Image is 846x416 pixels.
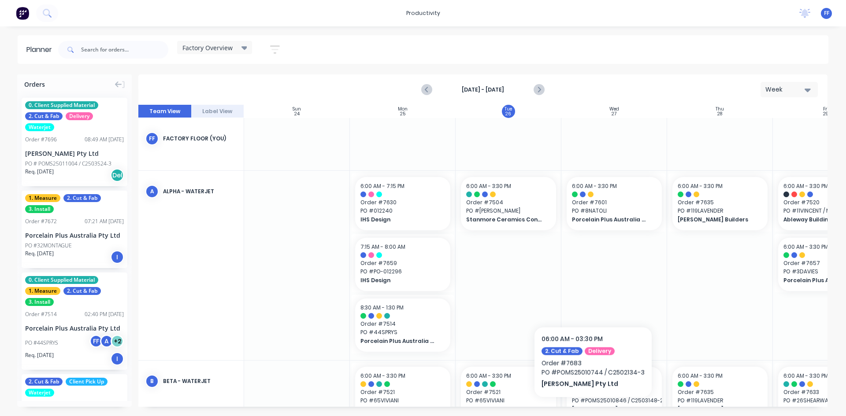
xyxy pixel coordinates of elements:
[678,207,762,215] span: PO # 119LAVENDER
[360,320,445,328] span: Order # 7514
[505,112,511,116] div: 26
[25,217,57,225] div: Order # 7672
[572,388,657,396] span: Order # 7646
[25,339,58,347] div: PO #44SPRYS
[25,250,54,258] span: Req. [DATE]
[678,397,762,405] span: PO # 119LAVENDER
[823,107,828,112] div: Fri
[25,276,98,284] span: 0. Client Supplied Material
[63,194,101,202] span: 2. Cut & Fab
[466,199,551,206] span: Order # 7504
[439,86,527,94] strong: [DATE] - [DATE]
[360,276,437,284] span: IHS Design
[678,199,762,206] span: Order # 7635
[466,216,542,224] span: Stanmore Ceramics Contracting
[360,405,437,413] span: Porcelain Plus Australia Pty Ltd
[572,182,617,190] span: 6:00 AM - 3:30 PM
[466,405,542,413] span: Porcelain Plus Australia Pty Ltd
[163,377,237,385] div: Beta - Waterjet
[66,112,93,120] span: Delivery
[466,182,511,190] span: 6:00 AM - 3:30 PM
[24,80,45,89] span: Orders
[145,185,159,198] div: A
[572,199,657,206] span: Order # 7601
[678,182,723,190] span: 6:00 AM - 3:30 PM
[25,378,63,386] span: 2. Cut & Fab
[360,243,405,250] span: 7:15 AM - 8:00 AM
[26,44,56,55] div: Planner
[145,132,159,145] div: FF
[85,136,124,144] div: 08:49 AM [DATE]
[360,397,445,405] span: PO # 65VIVIANI
[824,9,829,17] span: FF
[85,310,124,318] div: 02:40 PM [DATE]
[398,107,408,112] div: Mon
[716,107,724,112] div: Thu
[138,105,191,118] button: Team View
[678,216,754,224] span: [PERSON_NAME] Builders
[66,378,108,386] span: Client Pick Up
[609,107,619,112] div: Wed
[111,335,124,348] div: + 2
[63,287,101,295] span: 2. Cut & Fab
[89,335,103,348] div: FF
[294,112,300,116] div: 24
[761,82,818,97] button: Week
[163,135,237,143] div: Factory Floor (You)
[25,101,98,109] span: 0. Client Supplied Material
[466,388,551,396] span: Order # 7521
[25,149,124,158] div: [PERSON_NAME] Pty Ltd
[111,352,124,365] div: I
[25,136,57,144] div: Order # 7696
[466,397,551,405] span: PO # 65VIVIANI
[400,112,405,116] div: 25
[25,194,60,202] span: 1. Measure
[25,298,54,306] span: 3. Install
[360,328,445,336] span: PO # 44SPRYS
[25,351,54,359] span: Req. [DATE]
[360,259,445,267] span: Order # 7659
[360,199,445,206] span: Order # 7630
[572,397,657,405] span: PO # POMS25010846 / C2503148-2
[360,388,445,396] span: Order # 7521
[360,182,404,190] span: 6:00 AM - 7:15 PM
[25,205,54,213] span: 3. Install
[783,372,828,379] span: 6:00 AM - 3:30 PM
[85,217,124,225] div: 07:21 AM [DATE]
[360,337,437,345] span: Porcelain Plus Australia Pty Ltd
[360,304,404,311] span: 8:30 AM - 1:30 PM
[783,243,828,250] span: 6:00 AM - 3:30 PM
[678,372,723,379] span: 6:00 AM - 3:30 PM
[145,375,159,388] div: B
[402,7,445,20] div: productivity
[572,207,657,215] span: PO # 8NATOLI
[25,389,54,397] span: Waterjet
[25,324,124,333] div: Porcelain Plus Australia Pty Ltd
[25,310,57,318] div: Order # 7514
[572,405,648,413] span: [PERSON_NAME] Pty Ltd
[25,168,54,176] span: Req. [DATE]
[25,123,54,131] span: Waterjet
[16,7,29,20] img: Factory
[360,372,405,379] span: 6:00 AM - 3:30 PM
[612,112,616,116] div: 27
[717,112,722,116] div: 28
[823,112,828,116] div: 29
[572,372,617,379] span: 6:00 AM - 3:30 PM
[100,335,113,348] div: A
[360,268,445,276] span: PO # PO-012296
[111,250,124,264] div: I
[182,43,233,52] span: Factory Overview
[678,388,762,396] span: Order # 7635
[25,231,124,240] div: Porcelain Plus Australia Pty Ltd
[25,242,72,250] div: PO #32MONTAGUE
[360,216,437,224] span: IHS Design
[111,169,124,182] div: Del
[783,182,828,190] span: 6:00 AM - 3:30 PM
[466,207,551,215] span: PO # [PERSON_NAME]
[293,107,301,112] div: Sun
[163,188,237,195] div: Alpha - Waterjet
[191,105,244,118] button: Label View
[25,287,60,295] span: 1. Measure
[25,112,63,120] span: 2. Cut & Fab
